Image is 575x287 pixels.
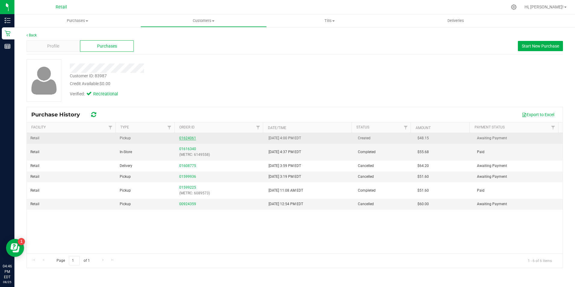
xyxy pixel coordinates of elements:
[269,174,301,180] span: [DATE] 3:19 PM EDT
[100,81,110,86] span: $0.00
[141,18,266,23] span: Customers
[3,264,12,280] p: 04:46 PM EDT
[356,125,369,129] a: Status
[179,164,196,168] a: 01608775
[417,135,429,141] span: $48.15
[417,163,429,169] span: $64.20
[510,4,518,10] div: Manage settings
[179,202,196,206] a: 00924359
[269,149,301,155] span: [DATE] 4:37 PM EDT
[477,201,507,207] span: Awaiting Payment
[18,238,25,245] iframe: Resource center unread badge
[417,188,429,193] span: $51.60
[6,239,24,257] iframe: Resource center
[393,14,519,27] a: Deliveries
[267,14,393,27] a: Tills
[401,122,410,133] a: Filter
[179,174,196,179] a: 01599936
[5,17,11,23] inline-svg: Inventory
[269,163,301,169] span: [DATE] 3:59 PM EDT
[30,188,39,193] span: Retail
[269,188,303,193] span: [DATE] 11:08 AM EDT
[14,18,140,23] span: Purchases
[417,174,429,180] span: $51.60
[120,125,129,129] a: Type
[179,147,196,151] a: 01616340
[93,91,117,97] span: Recreational
[30,201,39,207] span: Retail
[70,81,334,87] div: Credit Available:
[26,33,37,37] a: Back
[522,44,559,48] span: Start New Purchase
[179,185,196,190] a: 01599225
[5,43,11,49] inline-svg: Reports
[179,125,195,129] a: Order ID
[31,111,86,118] span: Purchase History
[69,256,80,265] input: 1
[70,91,117,97] div: Verified:
[477,149,484,155] span: Paid
[165,122,174,133] a: Filter
[518,41,563,51] button: Start New Purchase
[56,5,67,10] span: Retail
[416,126,431,130] a: Amount
[269,135,301,141] span: [DATE] 4:00 PM EDT
[140,14,266,27] a: Customers
[524,5,564,9] span: Hi, [PERSON_NAME]!
[31,125,46,129] a: Facility
[97,43,117,49] span: Purchases
[120,149,132,155] span: In-Store
[30,174,39,180] span: Retail
[14,14,140,27] a: Purchases
[269,201,303,207] span: [DATE] 12:54 PM EDT
[477,163,507,169] span: Awaiting Payment
[179,136,196,140] a: 01624061
[120,163,132,169] span: Delivery
[417,201,429,207] span: $60.00
[548,122,558,133] a: Filter
[28,65,60,96] img: user-icon.png
[358,174,374,180] span: Cancelled
[5,30,11,36] inline-svg: Retail
[30,149,39,155] span: Retail
[268,126,286,130] a: Date/Time
[518,110,558,120] button: Export to Excel
[523,256,557,265] span: 1 - 6 of 6 items
[3,280,12,284] p: 08/25
[358,135,371,141] span: Created
[120,174,131,180] span: Pickup
[120,201,131,207] span: Pickup
[120,135,131,141] span: Pickup
[47,43,59,49] span: Profile
[179,190,261,196] p: (METRC: 6089573)
[105,122,115,133] a: Filter
[475,125,505,129] a: Payment Status
[358,149,376,155] span: Completed
[51,256,95,265] span: Page of 1
[417,149,429,155] span: $55.68
[179,152,261,158] p: (METRC: 6149558)
[358,201,374,207] span: Cancelled
[439,18,472,23] span: Deliveries
[70,73,107,79] div: Customer ID: 83987
[30,135,39,141] span: Retail
[477,174,507,180] span: Awaiting Payment
[253,122,263,133] a: Filter
[358,163,374,169] span: Cancelled
[477,188,484,193] span: Paid
[120,188,131,193] span: Pickup
[30,163,39,169] span: Retail
[267,18,392,23] span: Tills
[477,135,507,141] span: Awaiting Payment
[358,188,376,193] span: Completed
